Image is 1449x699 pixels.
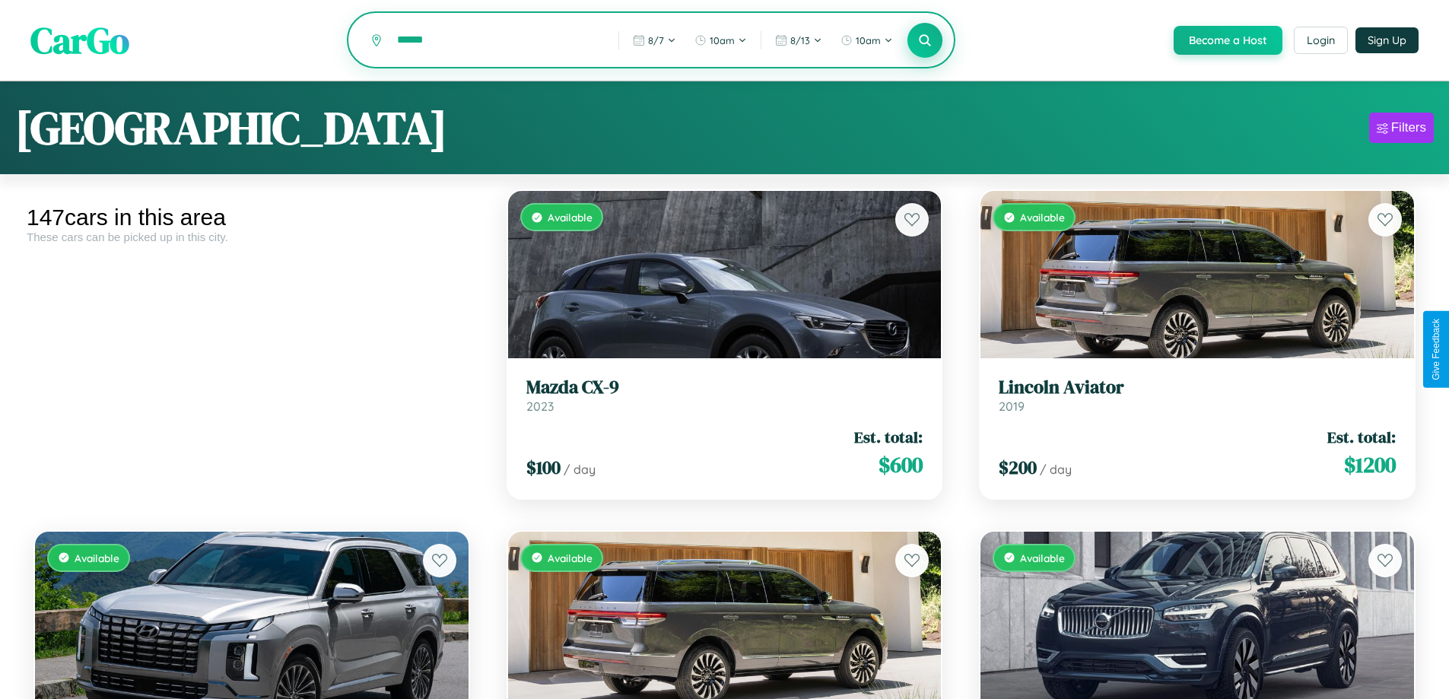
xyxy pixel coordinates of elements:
button: 8/7 [625,28,684,52]
button: Filters [1369,113,1434,143]
div: 147 cars in this area [27,205,477,230]
button: Login [1294,27,1348,54]
span: 10am [710,34,735,46]
button: 10am [833,28,901,52]
h3: Lincoln Aviator [999,377,1396,399]
span: CarGo [30,15,129,65]
button: Become a Host [1174,26,1282,55]
span: Available [75,551,119,564]
span: / day [564,462,596,477]
span: Available [1020,551,1065,564]
span: $ 100 [526,455,561,480]
span: Available [548,551,593,564]
span: 10am [856,34,881,46]
span: 8 / 13 [790,34,810,46]
span: Est. total: [1327,426,1396,448]
h3: Mazda CX-9 [526,377,923,399]
a: Mazda CX-92023 [526,377,923,414]
span: / day [1040,462,1072,477]
h1: [GEOGRAPHIC_DATA] [15,97,447,159]
button: 8/13 [767,28,830,52]
div: Filters [1391,120,1426,135]
button: Sign Up [1355,27,1419,53]
div: These cars can be picked up in this city. [27,230,477,243]
span: Available [1020,211,1065,224]
span: 8 / 7 [648,34,664,46]
div: Give Feedback [1431,319,1441,380]
span: $ 600 [879,450,923,480]
a: Lincoln Aviator2019 [999,377,1396,414]
span: $ 1200 [1344,450,1396,480]
span: Available [548,211,593,224]
button: 10am [687,28,755,52]
span: $ 200 [999,455,1037,480]
span: Est. total: [854,426,923,448]
span: 2019 [999,399,1025,414]
span: 2023 [526,399,554,414]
